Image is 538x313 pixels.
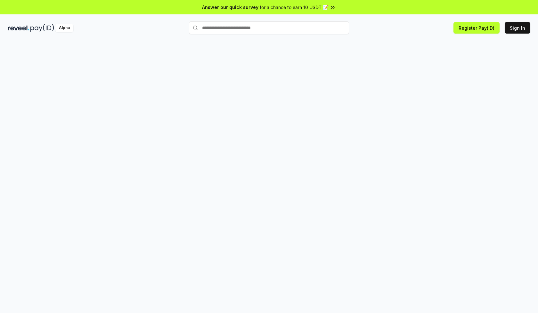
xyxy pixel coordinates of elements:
[505,22,530,34] button: Sign In
[30,24,54,32] img: pay_id
[202,4,258,11] span: Answer our quick survey
[260,4,328,11] span: for a chance to earn 10 USDT 📝
[453,22,500,34] button: Register Pay(ID)
[8,24,29,32] img: reveel_dark
[55,24,73,32] div: Alpha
